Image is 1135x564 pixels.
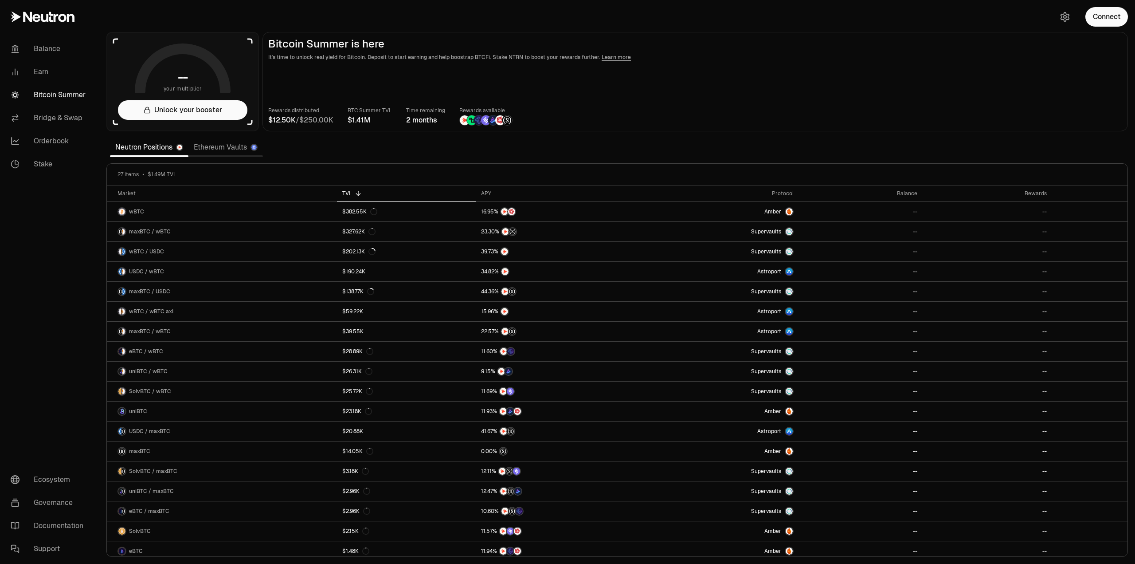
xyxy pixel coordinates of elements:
a: NTRN [476,262,637,281]
a: Learn more [602,54,631,61]
img: NTRN [500,488,507,495]
img: NTRN [499,468,506,475]
a: USDC LogomaxBTC LogoUSDC / maxBTC [107,422,337,441]
a: $26.31K [337,362,476,381]
a: -- [799,501,923,521]
a: maxBTC LogowBTC LogomaxBTC / wBTC [107,222,337,241]
span: maxBTC / USDC [129,288,170,295]
img: Mars Fragments [495,115,505,125]
img: Bedrock Diamonds [505,368,512,375]
a: AmberAmber [638,521,799,541]
span: eBTC / maxBTC [129,508,169,515]
a: -- [799,222,923,241]
p: Rewards distributed [268,106,333,115]
a: -- [923,442,1052,461]
div: $26.31K [342,368,372,375]
a: -- [923,282,1052,301]
span: wBTC / USDC [129,248,164,255]
img: NTRN [502,228,509,235]
a: NTRNStructured Points [476,322,637,341]
img: Supervaults [786,228,793,235]
div: 2 months [406,115,445,126]
a: Balance [4,37,96,60]
button: NTRNSolv PointsMars Fragments [481,527,632,536]
a: SupervaultsSupervaults [638,501,799,521]
img: eBTC Logo [118,508,121,515]
img: USDC Logo [122,248,125,255]
img: Ethereum Logo [251,145,257,150]
img: maxBTC Logo [118,328,121,335]
a: -- [923,481,1052,501]
span: 27 items [117,171,139,178]
a: NTRN [476,302,637,321]
img: Supervaults [786,348,793,355]
img: Structured Points [506,468,513,475]
span: $1.49M TVL [148,171,176,178]
a: -- [799,262,923,281]
img: uniBTC Logo [118,408,125,415]
a: NTRNMars Fragments [476,202,637,221]
img: EtherFi Points [507,548,514,555]
img: Supervaults [786,288,793,295]
a: NTRNStructured Points [476,282,637,301]
img: NTRN [501,328,509,335]
a: SolvBTC LogowBTC LogoSolvBTC / wBTC [107,382,337,401]
a: Earn [4,60,96,83]
img: Structured Points [509,508,516,515]
a: $2.96K [337,501,476,521]
div: Market [117,190,332,197]
img: wBTC Logo [122,368,125,375]
button: Connect [1085,7,1128,27]
button: NTRNBedrock DiamondsMars Fragments [481,407,632,416]
span: wBTC [129,208,144,215]
img: SolvBTC Logo [118,528,125,535]
span: SolvBTC / wBTC [129,388,171,395]
a: SupervaultsSupervaults [638,461,799,481]
a: Stake [4,153,96,176]
span: Supervaults [751,388,781,395]
a: -- [923,362,1052,381]
a: Neutron Positions [110,138,188,156]
img: eBTC Logo [118,548,125,555]
p: It's time to unlock real yield for Bitcoin. Deposit to start earning and help boostrap BTCFi. Sta... [268,53,1122,62]
img: NTRN [500,348,507,355]
a: SolvBTC LogoSolvBTC [107,521,337,541]
img: Structured Points [509,288,516,295]
a: -- [799,362,923,381]
img: wBTC.axl Logo [122,308,125,315]
a: Documentation [4,514,96,537]
a: -- [799,521,923,541]
a: NTRNEtherFi Points [476,342,637,361]
div: $2.96K [342,508,370,515]
img: Structured Points [507,428,514,435]
img: USDC Logo [118,428,121,435]
a: -- [799,382,923,401]
a: eBTC LogowBTC LogoeBTC / wBTC [107,342,337,361]
img: NTRN [500,388,507,395]
a: -- [799,442,923,461]
a: $23.18K [337,402,476,421]
img: wBTC Logo [118,308,121,315]
span: maxBTC [129,448,150,455]
a: -- [799,322,923,341]
h1: -- [178,70,188,84]
a: -- [799,242,923,261]
a: -- [799,541,923,561]
a: Astroport [638,302,799,321]
img: EtherFi Points [474,115,484,125]
div: $39.55K [342,328,364,335]
p: BTC Summer TVL [348,106,392,115]
div: $1.48K [342,548,369,555]
a: -- [923,262,1052,281]
img: Solv Points [507,528,514,535]
img: Mars Fragments [514,408,521,415]
span: uniBTC [129,408,147,415]
p: Time remaining [406,106,445,115]
a: $2.15K [337,521,476,541]
button: Structured Points [481,447,632,456]
a: eBTC LogoeBTC [107,541,337,561]
a: Bitcoin Summer [4,83,96,106]
span: eBTC [129,548,143,555]
div: $23.18K [342,408,372,415]
a: Astroport [638,322,799,341]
